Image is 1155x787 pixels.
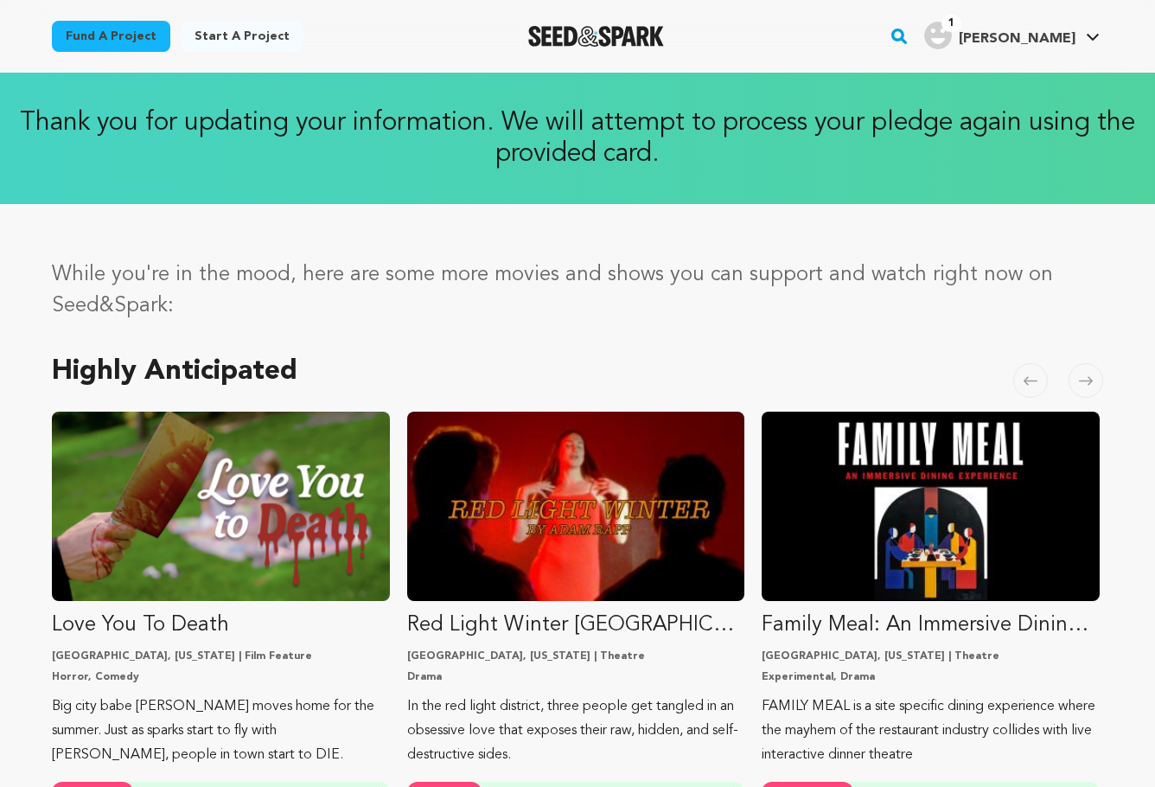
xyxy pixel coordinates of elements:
p: Horror, Comedy [52,670,390,684]
a: Fund Family Meal: An Immersive Dining Experience [762,412,1100,767]
p: In the red light district, three people get tangled in an obsessive love that exposes their raw, ... [407,694,745,767]
img: user.png [924,22,952,49]
p: [GEOGRAPHIC_DATA], [US_STATE] | Theatre [762,649,1100,663]
p: Red Light Winter [GEOGRAPHIC_DATA] [407,611,745,639]
p: Experimental, Drama [762,670,1100,684]
a: Seed&Spark Homepage [528,26,664,47]
a: Fund Love You To Death [52,412,390,767]
p: Love You To Death [52,611,390,639]
p: Family Meal: An Immersive Dining Experience [762,611,1100,639]
p: [GEOGRAPHIC_DATA], [US_STATE] | Theatre [407,649,745,663]
span: Daniel O.'s Profile [921,18,1103,54]
p: Thank you for updating your information. We will attempt to process your pledge again using the p... [17,107,1138,170]
a: Start a project [181,21,303,52]
p: While you're in the mood, here are some more movies and shows you can support and watch right now... [52,259,1103,322]
p: Drama [407,670,745,684]
img: Seed&Spark Logo Dark Mode [528,26,664,47]
h2: Highly Anticipated [52,360,297,384]
p: [GEOGRAPHIC_DATA], [US_STATE] | Film Feature [52,649,390,663]
div: Daniel O.'s Profile [924,22,1075,49]
p: FAMILY MEAL is a site specific dining experience where the mayhem of the restaurant industry coll... [762,694,1100,767]
a: Fund a project [52,21,170,52]
p: Big city babe [PERSON_NAME] moves home for the summer. Just as sparks start to fly with [PERSON_N... [52,694,390,767]
span: 1 [941,15,961,32]
a: Fund Red Light Winter Los Angeles [407,412,745,767]
span: [PERSON_NAME] [959,32,1075,46]
a: Daniel O.'s Profile [921,18,1103,49]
